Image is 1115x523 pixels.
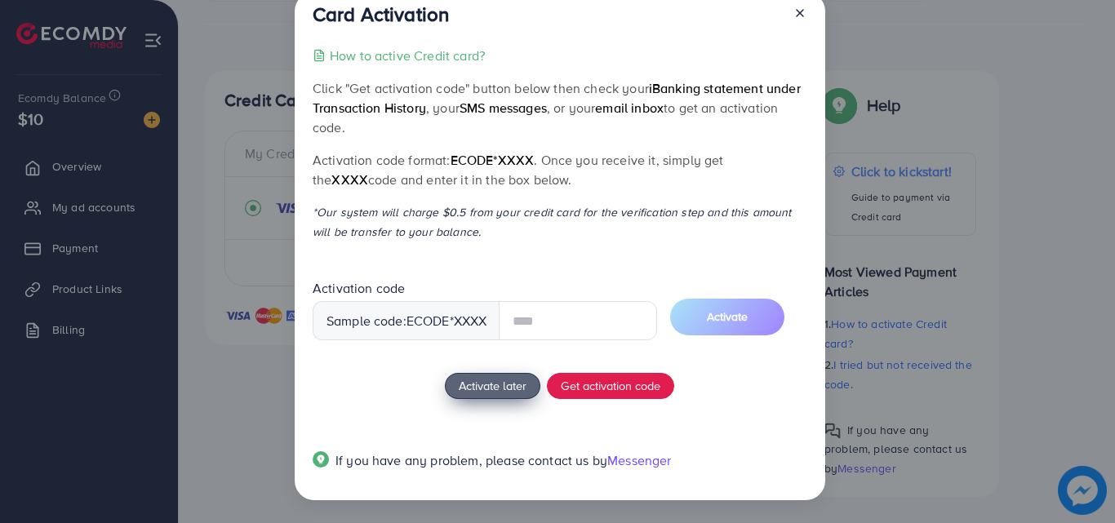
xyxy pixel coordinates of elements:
[406,312,450,330] span: ecode
[313,451,329,468] img: Popup guide
[330,46,485,65] p: How to active Credit card?
[459,377,526,394] span: Activate later
[313,2,449,26] h3: Card Activation
[595,99,664,117] span: email inbox
[460,99,547,117] span: SMS messages
[561,377,660,394] span: Get activation code
[313,301,500,340] div: Sample code: *XXXX
[313,150,806,189] p: Activation code format: . Once you receive it, simply get the code and enter it in the box below.
[547,373,674,399] button: Get activation code
[707,308,748,325] span: Activate
[313,79,801,117] span: iBanking statement under Transaction History
[313,202,806,242] p: *Our system will charge $0.5 from your credit card for the verification step and this amount will...
[445,373,540,399] button: Activate later
[335,451,607,469] span: If you have any problem, please contact us by
[313,279,405,298] label: Activation code
[607,451,671,469] span: Messenger
[670,299,784,335] button: Activate
[313,78,806,137] p: Click "Get activation code" button below then check your , your , or your to get an activation code.
[331,171,368,188] span: XXXX
[451,151,535,169] span: ecode*XXXX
